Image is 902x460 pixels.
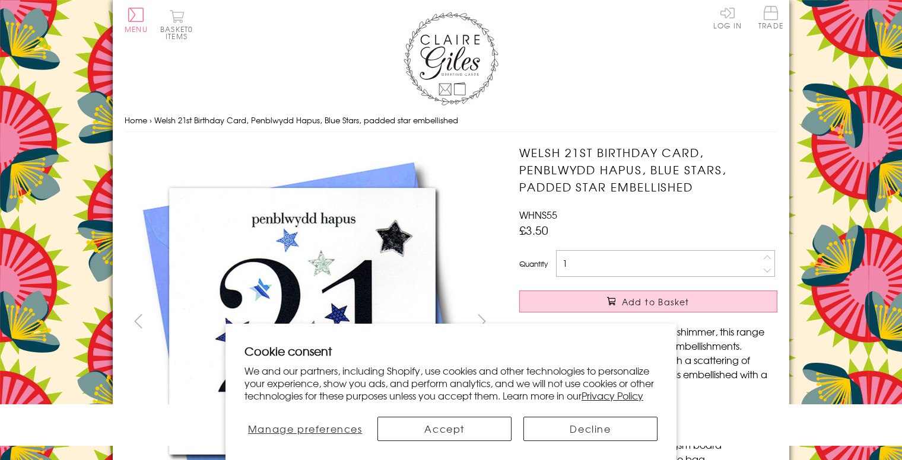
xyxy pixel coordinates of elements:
h2: Cookie consent [244,343,658,359]
button: Menu [125,8,148,33]
span: WHNS55 [519,207,557,222]
span: £3.50 [519,222,548,238]
button: Add to Basket [519,290,777,312]
a: Home [125,114,147,126]
button: Manage preferences [244,417,366,441]
label: Quantity [519,258,548,269]
h1: Welsh 21st Birthday Card, Penblwydd Hapus, Blue Stars, padded star embellished [519,144,777,195]
a: Trade [758,6,783,31]
span: Manage preferences [248,421,363,436]
button: Accept [377,417,512,441]
a: Log In [713,6,742,29]
img: Claire Giles Greetings Cards [404,12,498,106]
button: next [469,308,496,334]
button: prev [125,308,151,334]
a: Privacy Policy [582,388,643,402]
span: Menu [125,24,148,34]
span: 0 items [166,24,193,41]
button: Basket0 items [160,9,193,40]
span: Welsh 21st Birthday Card, Penblwydd Hapus, Blue Stars, padded star embellished [154,114,458,126]
span: Trade [758,6,783,29]
p: We and our partners, including Shopify, use cookies and other technologies to personalize your ex... [244,365,658,401]
button: Decline [523,417,658,441]
span: Add to Basket [622,296,690,308]
nav: breadcrumbs [125,108,777,133]
span: › [150,114,152,126]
